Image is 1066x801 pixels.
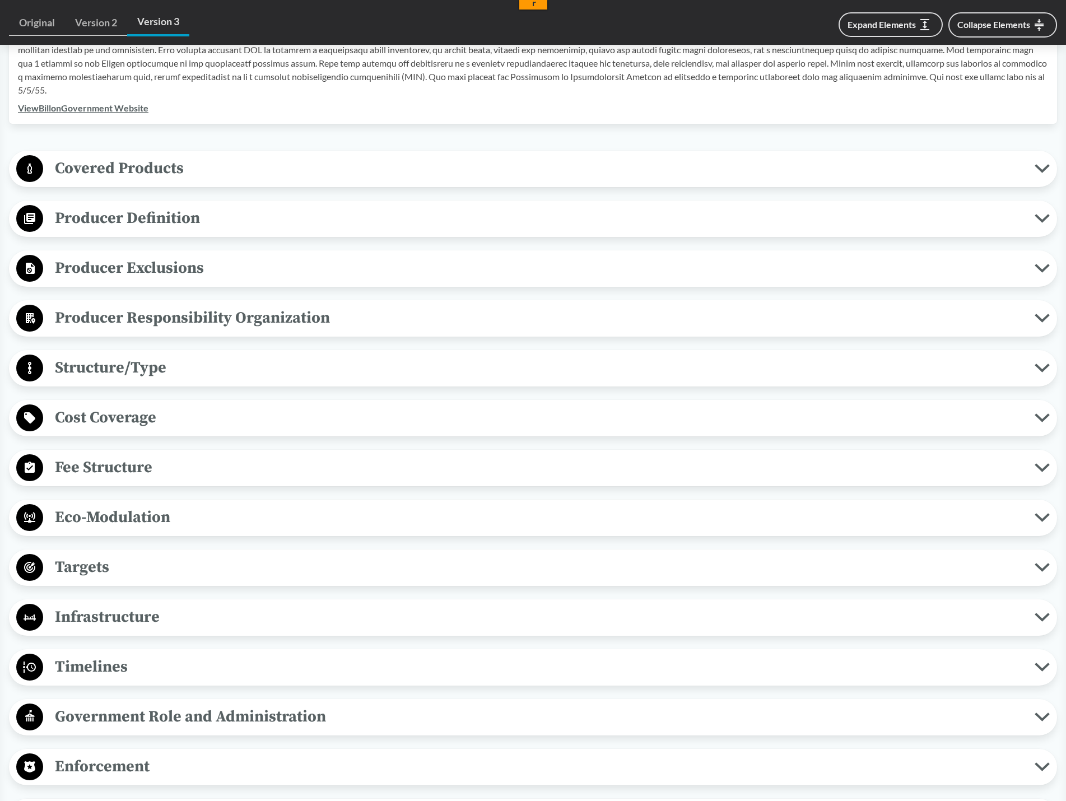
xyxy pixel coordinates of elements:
a: View [173,11,191,20]
button: Targets [13,553,1053,582]
span: Eco-Modulation [43,505,1035,530]
button: Structure/Type [13,354,1053,383]
a: Original [9,10,65,36]
a: Version 2 [65,10,127,36]
input: ASIN, PO, Alias, + more... [59,4,149,19]
span: Enforcement [43,754,1035,779]
a: ViewBillonGovernment Website [18,103,148,113]
button: Collapse Elements [948,12,1057,38]
button: Infrastructure [13,603,1053,632]
span: Infrastructure [43,604,1035,630]
button: Producer Responsibility Organization [13,304,1053,333]
span: Covered Products [43,156,1035,181]
a: Version 3 [127,9,189,36]
button: Government Role and Administration [13,703,1053,732]
span: Targets [43,555,1035,580]
button: Covered Products [13,155,1053,183]
img: emialex [27,4,41,18]
button: Producer Exclusions [13,254,1053,283]
p: Loremi Dolor Sitame Cons 564 adi elitseddoe te inc utlaboree do mag 3037 Aliquae Adminim. Ven qui... [18,30,1048,97]
button: Fee Structure [13,454,1053,482]
a: Clear [210,11,228,20]
button: Timelines [13,653,1053,682]
span: Cost Coverage [43,405,1035,430]
span: Producer Definition [43,206,1035,231]
span: Government Role and Administration [43,704,1035,729]
span: Structure/Type [43,355,1035,380]
a: Copy [191,11,210,20]
button: Enforcement [13,753,1053,781]
input: ASIN [173,3,226,11]
span: Producer Responsibility Organization [43,305,1035,330]
button: Cost Coverage [13,404,1053,432]
span: Timelines [43,654,1035,679]
span: Producer Exclusions [43,255,1035,281]
button: Producer Definition [13,204,1053,233]
span: Fee Structure [43,455,1035,480]
button: Eco-Modulation [13,504,1053,532]
button: Expand Elements [839,12,943,37]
